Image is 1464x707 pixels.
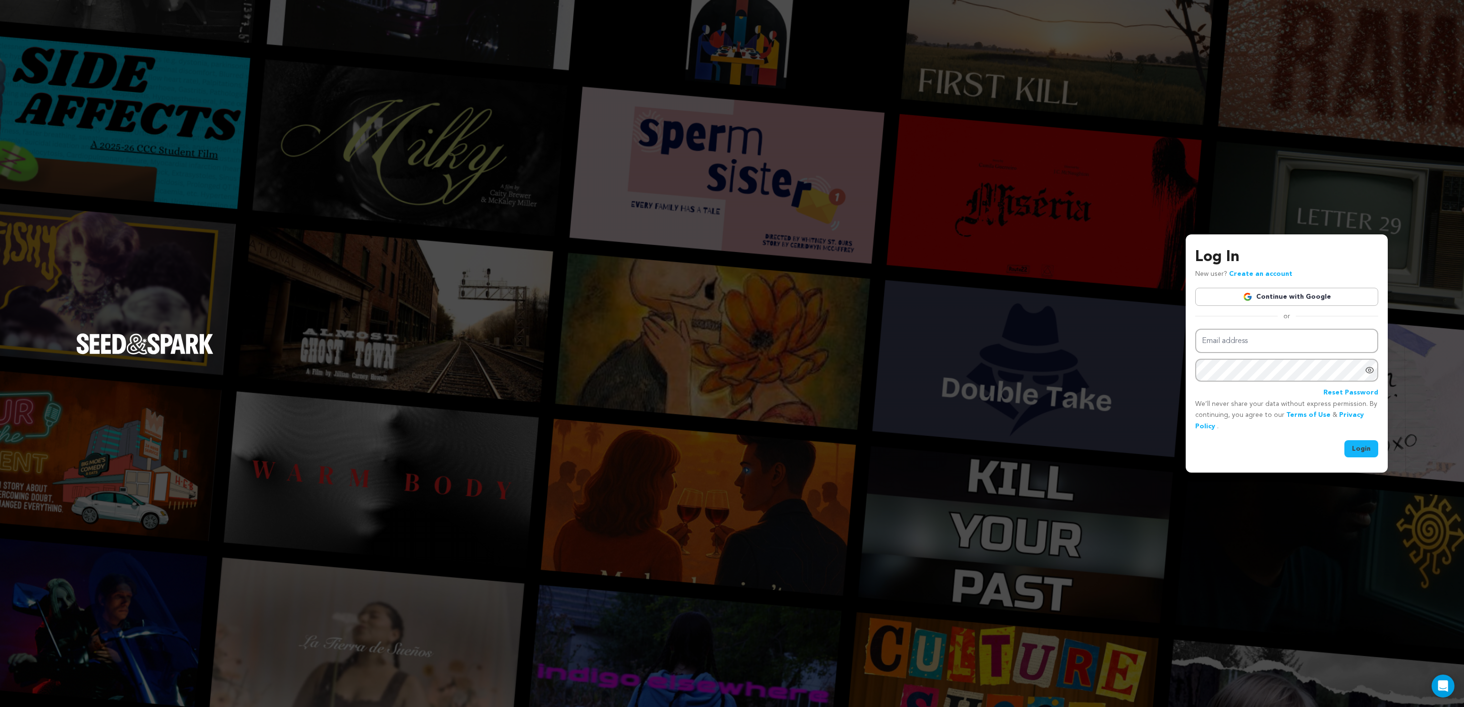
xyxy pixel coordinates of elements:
[76,333,213,374] a: Seed&Spark Homepage
[1195,329,1378,353] input: Email address
[1195,246,1378,269] h3: Log In
[1195,288,1378,306] a: Continue with Google
[1229,271,1292,277] a: Create an account
[1365,365,1374,375] a: Show password as plain text. Warning: this will display your password on the screen.
[1243,292,1252,302] img: Google logo
[1432,675,1454,697] div: Open Intercom Messenger
[1278,312,1296,321] span: or
[1286,412,1331,418] a: Terms of Use
[1323,387,1378,399] a: Reset Password
[1195,269,1292,280] p: New user?
[1344,440,1378,457] button: Login
[76,333,213,354] img: Seed&Spark Logo
[1195,399,1378,433] p: We’ll never share your data without express permission. By continuing, you agree to our & .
